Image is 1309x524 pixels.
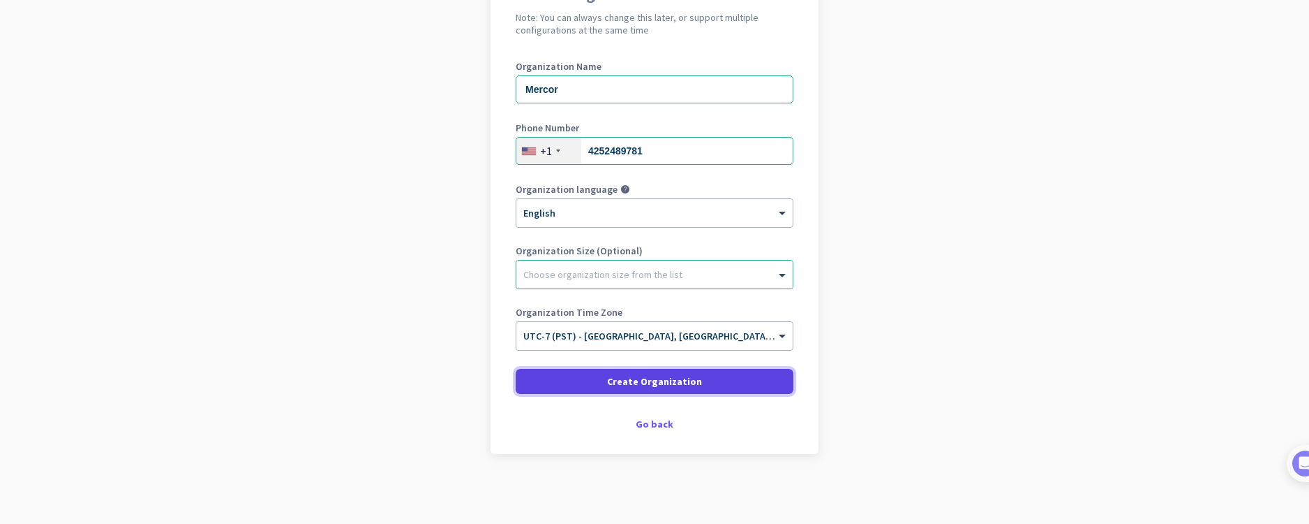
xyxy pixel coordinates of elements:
input: 201-555-0123 [516,137,793,165]
div: Go back [516,419,793,429]
button: Create Organization [516,369,793,394]
label: Organization Name [516,61,793,71]
label: Phone Number [516,123,793,133]
span: Create Organization [607,374,702,388]
label: Organization language [516,184,618,194]
i: help [620,184,630,194]
div: +1 [540,144,552,158]
label: Organization Size (Optional) [516,246,793,256]
label: Organization Time Zone [516,307,793,317]
h2: Note: You can always change this later, or support multiple configurations at the same time [516,11,793,36]
input: What is the name of your organization? [516,75,793,103]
